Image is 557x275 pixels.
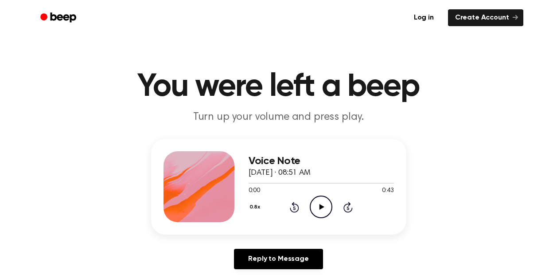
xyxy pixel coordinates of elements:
[249,155,394,167] h3: Voice Note
[52,71,506,103] h1: You were left a beep
[234,249,323,269] a: Reply to Message
[448,9,523,26] a: Create Account
[34,9,84,27] a: Beep
[249,169,311,177] span: [DATE] · 08:51 AM
[249,186,260,196] span: 0:00
[382,186,393,196] span: 0:43
[249,200,264,215] button: 0.8x
[405,8,443,28] a: Log in
[109,110,449,125] p: Turn up your volume and press play.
